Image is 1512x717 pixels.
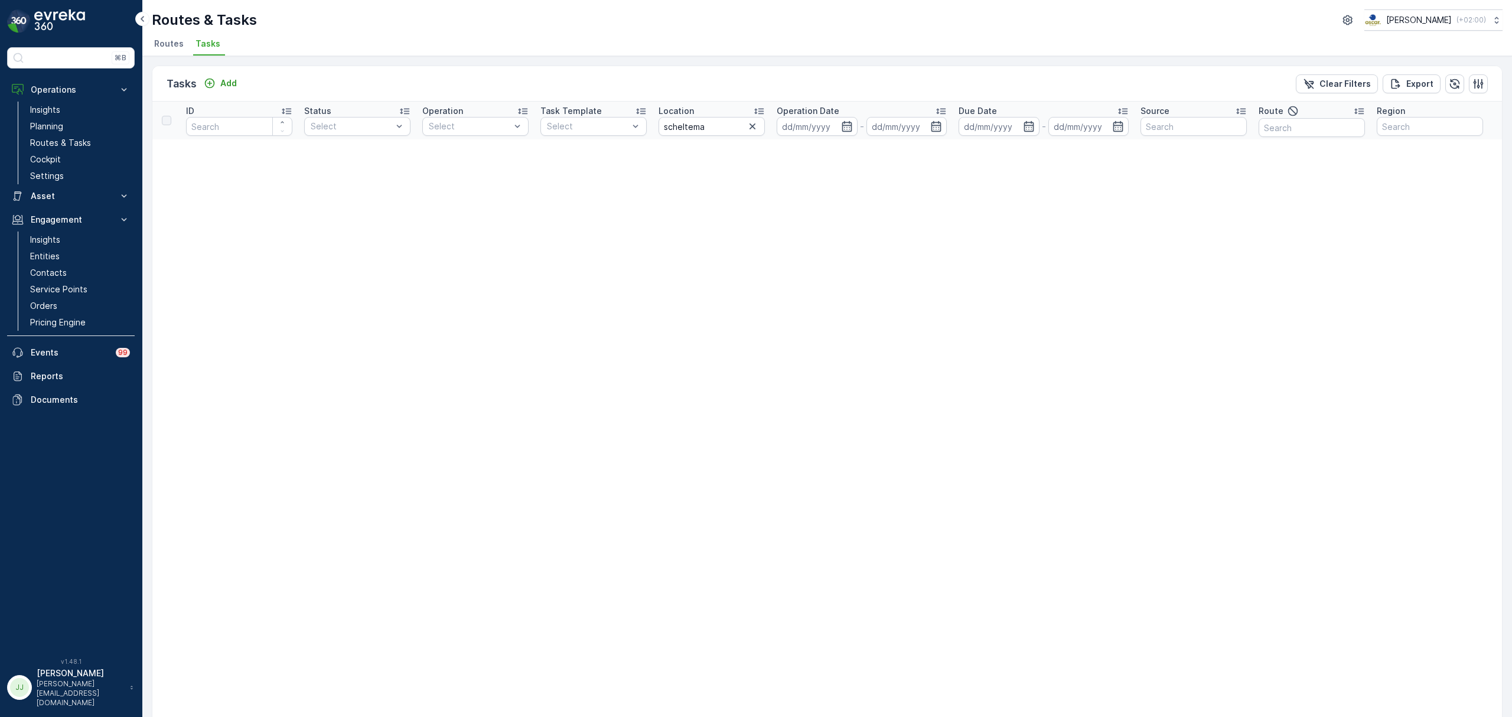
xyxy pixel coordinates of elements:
p: Entities [30,250,60,262]
p: ( +02:00 ) [1456,15,1486,25]
p: Task Template [540,105,602,117]
p: Planning [30,120,63,132]
a: Documents [7,388,135,412]
a: Entities [25,248,135,265]
div: JJ [10,678,29,697]
p: Tasks [167,76,197,92]
input: Search [1259,118,1365,137]
p: ⌘B [115,53,126,63]
p: Region [1377,105,1405,117]
p: Operation [422,105,463,117]
button: Asset [7,184,135,208]
p: Reports [31,370,130,382]
a: Contacts [25,265,135,281]
input: Search [659,117,765,136]
p: Orders [30,300,57,312]
p: Asset [31,190,111,202]
p: Events [31,347,109,358]
p: Cockpit [30,154,61,165]
input: dd/mm/yyyy [1048,117,1129,136]
p: - [860,119,864,133]
button: [PERSON_NAME](+02:00) [1364,9,1503,31]
button: JJ[PERSON_NAME][PERSON_NAME][EMAIL_ADDRESS][DOMAIN_NAME] [7,667,135,708]
p: Export [1406,78,1433,90]
p: Add [220,77,237,89]
a: Planning [25,118,135,135]
p: [PERSON_NAME] [37,667,124,679]
p: [PERSON_NAME] [1386,14,1452,26]
p: Routes & Tasks [152,11,257,30]
button: Engagement [7,208,135,232]
img: logo [7,9,31,33]
p: ID [186,105,194,117]
input: Search [186,117,292,136]
p: Service Points [30,283,87,295]
p: Insights [30,104,60,116]
a: Orders [25,298,135,314]
p: Location [659,105,694,117]
p: Clear Filters [1319,78,1371,90]
button: Clear Filters [1296,74,1378,93]
p: Documents [31,394,130,406]
p: Due Date [959,105,997,117]
p: Engagement [31,214,111,226]
input: Search [1377,117,1483,136]
p: Select [311,120,392,132]
p: Source [1140,105,1169,117]
span: Routes [154,38,184,50]
p: Select [547,120,628,132]
input: Search [1140,117,1247,136]
a: Service Points [25,281,135,298]
input: dd/mm/yyyy [959,117,1039,136]
button: Add [199,76,242,90]
p: 99 [118,348,128,357]
img: basis-logo_rgb2x.png [1364,14,1381,27]
a: Insights [25,102,135,118]
a: Cockpit [25,151,135,168]
p: Contacts [30,267,67,279]
img: logo_dark-DEwI_e13.png [34,9,85,33]
p: Status [304,105,331,117]
a: Routes & Tasks [25,135,135,151]
input: dd/mm/yyyy [777,117,858,136]
p: Operations [31,84,111,96]
button: Export [1383,74,1441,93]
span: v 1.48.1 [7,658,135,665]
a: Insights [25,232,135,248]
p: Settings [30,170,64,182]
input: dd/mm/yyyy [866,117,947,136]
p: Select [429,120,510,132]
p: Routes & Tasks [30,137,91,149]
p: [PERSON_NAME][EMAIL_ADDRESS][DOMAIN_NAME] [37,679,124,708]
button: Operations [7,78,135,102]
p: Route [1259,105,1283,117]
a: Reports [7,364,135,388]
p: Insights [30,234,60,246]
p: - [1042,119,1046,133]
p: Operation Date [777,105,839,117]
span: Tasks [195,38,220,50]
a: Settings [25,168,135,184]
a: Events99 [7,341,135,364]
p: Pricing Engine [30,317,86,328]
a: Pricing Engine [25,314,135,331]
